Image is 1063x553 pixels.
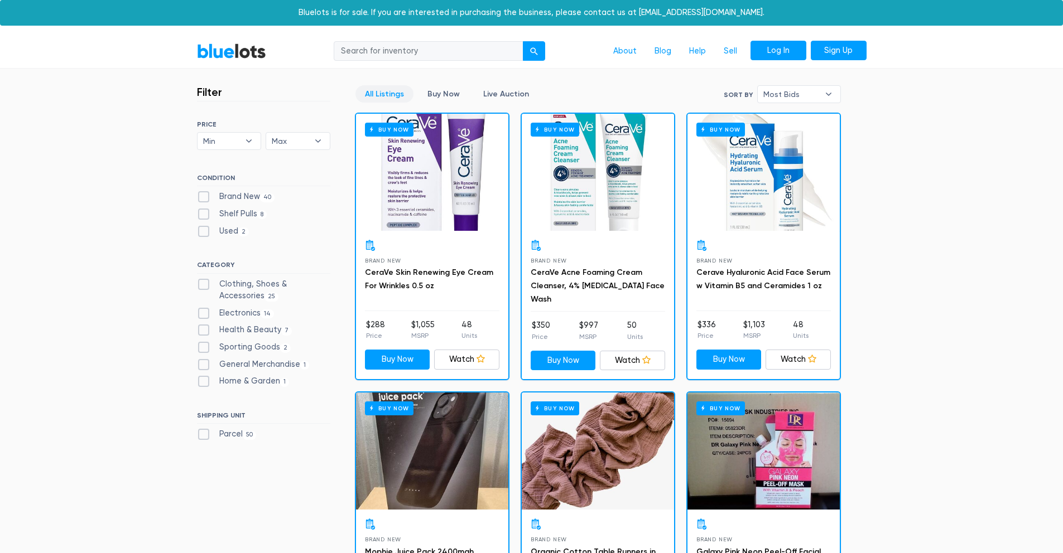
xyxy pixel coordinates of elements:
[365,350,430,370] a: Buy Now
[238,227,249,236] span: 2
[264,293,279,302] span: 25
[817,86,840,103] b: ▾
[696,350,762,370] a: Buy Now
[461,331,477,341] p: Units
[531,536,567,542] span: Brand New
[680,41,715,62] a: Help
[197,358,310,371] label: General Merchandise
[531,351,596,371] a: Buy Now
[696,268,830,290] a: Cerave Hyaluronic Acid Face Serum w Vitamin B5 and Ceramides 1 oz
[334,41,523,61] input: Search for inventory
[766,350,831,370] a: Watch
[531,401,579,415] h6: Buy Now
[365,258,401,264] span: Brand New
[627,332,643,342] p: Units
[197,278,330,302] label: Clothing, Shoes & Accessories
[197,428,257,440] label: Parcel
[474,85,538,103] a: Live Auction
[715,41,746,62] a: Sell
[411,331,435,341] p: MSRP
[418,85,469,103] a: Buy Now
[366,319,385,341] li: $288
[522,114,674,231] a: Buy Now
[237,133,261,149] b: ▾
[763,86,819,103] span: Most Bids
[579,319,598,342] li: $997
[793,319,809,341] li: 48
[522,392,674,510] a: Buy Now
[579,332,598,342] p: MSRP
[261,309,275,318] span: 14
[743,319,765,341] li: $1,103
[531,123,579,137] h6: Buy Now
[197,208,267,220] label: Shelf Pulls
[687,392,840,510] a: Buy Now
[531,258,567,264] span: Brand New
[197,174,330,186] h6: CONDITION
[461,319,477,341] li: 48
[687,114,840,231] a: Buy Now
[696,401,745,415] h6: Buy Now
[743,331,765,341] p: MSRP
[300,361,310,370] span: 1
[280,378,290,387] span: 1
[646,41,680,62] a: Blog
[197,85,222,99] h3: Filter
[356,392,508,510] a: Buy Now
[197,375,290,387] label: Home & Garden
[280,343,291,352] span: 2
[627,319,643,342] li: 50
[197,225,249,237] label: Used
[600,351,665,371] a: Watch
[197,261,330,273] h6: CATEGORY
[365,536,401,542] span: Brand New
[197,411,330,424] h6: SHIPPING UNIT
[793,331,809,341] p: Units
[197,191,275,203] label: Brand New
[698,331,716,341] p: Price
[356,114,508,231] a: Buy Now
[366,331,385,341] p: Price
[751,41,806,61] a: Log In
[365,401,413,415] h6: Buy Now
[306,133,330,149] b: ▾
[257,210,267,219] span: 8
[532,332,550,342] p: Price
[604,41,646,62] a: About
[696,536,733,542] span: Brand New
[203,133,240,149] span: Min
[272,133,309,149] span: Max
[365,268,493,290] a: CeraVe Skin Renewing Eye Cream For Wrinkles 0.5 oz
[197,307,275,319] label: Electronics
[197,324,292,336] label: Health & Beauty
[696,123,745,137] h6: Buy Now
[365,123,413,137] h6: Buy Now
[696,258,733,264] span: Brand New
[411,319,435,341] li: $1,055
[243,431,257,440] span: 50
[281,327,292,336] span: 7
[197,120,330,128] h6: PRICE
[532,319,550,342] li: $350
[811,41,867,61] a: Sign Up
[355,85,413,103] a: All Listings
[724,90,753,100] label: Sort By
[197,43,266,59] a: BlueLots
[531,268,665,304] a: CeraVe Acne Foaming Cream Cleanser, 4% [MEDICAL_DATA] Face Wash
[260,193,275,202] span: 40
[698,319,716,341] li: $336
[197,341,291,353] label: Sporting Goods
[434,350,499,370] a: Watch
